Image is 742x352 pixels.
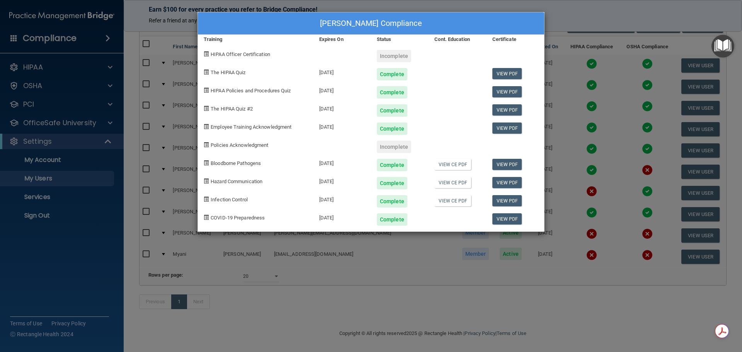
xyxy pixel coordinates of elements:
[492,104,522,116] a: View PDF
[492,86,522,97] a: View PDF
[434,159,471,170] a: View CE PDF
[211,106,253,112] span: The HIPAA Quiz #2
[313,189,371,207] div: [DATE]
[487,35,544,44] div: Certificate
[211,142,268,148] span: Policies Acknowledgment
[377,50,411,62] div: Incomplete
[434,177,471,188] a: View CE PDF
[711,35,734,58] button: Open Resource Center
[377,159,407,171] div: Complete
[313,207,371,226] div: [DATE]
[211,70,245,75] span: The HIPAA Quiz
[313,117,371,135] div: [DATE]
[371,35,429,44] div: Status
[211,160,261,166] span: Bloodborne Pathogens
[429,35,486,44] div: Cont. Education
[377,195,407,207] div: Complete
[377,213,407,226] div: Complete
[313,35,371,44] div: Expires On
[434,195,471,206] a: View CE PDF
[211,51,270,57] span: HIPAA Officer Certification
[492,213,522,224] a: View PDF
[313,62,371,80] div: [DATE]
[377,177,407,189] div: Complete
[313,99,371,117] div: [DATE]
[492,122,522,134] a: View PDF
[313,80,371,99] div: [DATE]
[198,35,313,44] div: Training
[492,68,522,79] a: View PDF
[377,86,407,99] div: Complete
[198,12,544,35] div: [PERSON_NAME] Compliance
[377,122,407,135] div: Complete
[211,124,291,130] span: Employee Training Acknowledgment
[313,171,371,189] div: [DATE]
[492,177,522,188] a: View PDF
[492,195,522,206] a: View PDF
[211,179,262,184] span: Hazard Communication
[377,68,407,80] div: Complete
[377,141,411,153] div: Incomplete
[313,153,371,171] div: [DATE]
[492,159,522,170] a: View PDF
[211,215,265,221] span: COVID-19 Preparedness
[211,197,248,202] span: Infection Control
[377,104,407,117] div: Complete
[211,88,291,94] span: HIPAA Policies and Procedures Quiz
